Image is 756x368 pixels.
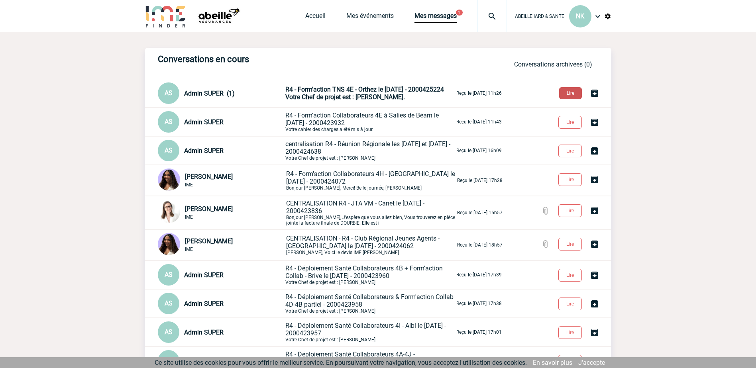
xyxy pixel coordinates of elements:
[286,200,456,226] p: Bonjour [PERSON_NAME], J'espère que vous allez bien, Vous trouverez en pièce jointe la facture fi...
[158,140,284,161] div: Conversation privée : Client - Agence
[184,300,224,307] span: Admin SUPER
[553,89,590,96] a: Lire
[158,293,284,314] div: Conversation privée : Client - Agence
[285,350,415,366] span: R4 - Déploiement Santé Collaborateurs 4A-4J - [GEOGRAPHIC_DATA] le [DATE] - 2000423956
[185,205,233,213] span: [PERSON_NAME]
[158,241,503,248] a: [PERSON_NAME] IME CENTRALISATION - R4 - Club Régional Jeunes Agents - [GEOGRAPHIC_DATA] le [DATE]...
[158,208,503,216] a: [PERSON_NAME] IME CENTRALISATION R4 - JTA VM - Canet le [DATE] - 2000423836Bonjour [PERSON_NAME],...
[165,147,173,154] span: AS
[285,264,443,280] span: R4 - Déploiement Santé Collaborateurs 4B + Form'action Collab - Brive le [DATE] - 2000423960
[552,206,590,214] a: Lire
[285,322,455,343] p: Votre Chef de projet est : [PERSON_NAME].
[165,357,173,364] span: AS
[590,206,599,215] img: Archiver la conversation
[285,112,439,127] span: R4 - Form'action Collaborateurs 4E à Salies de Béarn le [DATE] - 2000423932
[558,173,582,186] button: Lire
[155,359,527,366] span: Ce site utilise des cookies pour vous offrir le meilleur service. En poursuivant votre navigation...
[576,12,584,20] span: NK
[457,178,503,183] p: Reçu le [DATE] 17h28
[552,357,590,364] a: Lire
[285,293,455,314] p: Votre Chef de projet est : [PERSON_NAME].
[590,299,599,309] img: Archiver la conversation
[184,90,235,97] span: Admin SUPER (1)
[145,5,187,27] img: IME-Finder
[456,90,502,96] p: Reçu le [DATE] 11h26
[158,176,503,184] a: [PERSON_NAME] IME R4 - Form'action Collaborateurs 4H - [GEOGRAPHIC_DATA] le [DATE] - 2000424072Bo...
[185,237,233,245] span: [PERSON_NAME]
[184,329,224,336] span: Admin SUPER
[158,168,180,191] img: 131234-0.jpg
[590,239,599,249] img: Archiver la conversation
[158,89,502,96] a: AS Admin SUPER (1) R4 - Form'action TNS 4E - Orthez le [DATE] - 2000425224Votre Chef de projet es...
[590,146,599,156] img: Archiver la conversation
[165,89,173,97] span: AS
[457,242,503,248] p: Reçu le [DATE] 18h57
[286,235,456,255] p: [PERSON_NAME], Voici le devis IME [PERSON_NAME]
[185,214,193,220] span: IME
[158,233,180,255] img: 131234-0.jpg
[165,271,173,278] span: AS
[558,326,582,339] button: Lire
[165,118,173,125] span: AS
[558,298,582,310] button: Lire
[158,54,397,64] h3: Conversations en cours
[558,204,582,217] button: Lire
[285,93,405,101] span: Votre Chef de projet est : [PERSON_NAME].
[590,356,599,366] img: Archiver la conversation
[184,271,224,279] span: Admin SUPER
[286,200,424,215] span: CENTRALISATION R4 - JTA VM - Canet le [DATE] - 2000423836
[158,146,502,154] a: AS Admin SUPER centralisation R4 - Réunion Régionale les [DATE] et [DATE] - 2000424638Votre Chef ...
[185,182,193,188] span: IME
[158,201,180,223] img: 122719-0.jpg
[456,10,463,16] button: 1
[457,210,503,215] p: Reçu le [DATE] 15h57
[559,87,582,99] button: Lire
[552,328,590,336] a: Lire
[184,118,224,126] span: Admin SUPER
[414,12,457,23] a: Mes messages
[158,117,502,125] a: AS Admin SUPER R4 - Form'action Collaborateurs 4E à Salies de Béarn le [DATE] - 2000423932Votre c...
[456,148,502,153] p: Reçu le [DATE] 16h09
[158,270,502,278] a: AS Admin SUPER R4 - Déploiement Santé Collaborateurs 4B + Form'action Collab - Brive le [DATE] - ...
[158,201,285,225] div: Conversation privée : Client - Agence
[514,61,592,68] a: Conversations archivées (0)
[552,240,590,247] a: Lire
[456,272,502,278] p: Reçu le [DATE] 17h39
[558,355,582,368] button: Lire
[285,86,444,93] span: R4 - Form'action TNS 4E - Orthez le [DATE] - 2000425224
[285,264,455,285] p: Votre Chef de projet est : [PERSON_NAME].
[346,12,394,23] a: Mes événements
[456,119,502,125] p: Reçu le [DATE] 11h43
[158,328,502,335] a: AS Admin SUPER R4 - Déploiement Santé Collaborateurs 4I - Albi le [DATE] - 2000423957Votre Chef d...
[185,247,193,252] span: IME
[552,147,590,154] a: Lire
[165,328,173,336] span: AS
[590,117,599,127] img: Archiver la conversation
[165,299,173,307] span: AS
[286,170,455,185] span: R4 - Form'action Collaborateurs 4H - [GEOGRAPHIC_DATA] le [DATE] - 2000424072
[285,112,455,132] p: Votre cahier des charges a été mis à jour.
[285,140,455,161] p: Votre Chef de projet est : [PERSON_NAME].
[558,238,582,251] button: Lire
[286,235,440,250] span: CENTRALISATION - R4 - Club Régional Jeunes Agents - [GEOGRAPHIC_DATA] le [DATE] - 2000424062
[515,14,564,19] span: ABEILLE IARD & SANTE
[158,82,284,104] div: Conversation privée : Client - Agence
[552,118,590,125] a: Lire
[552,175,590,183] a: Lire
[285,140,450,155] span: centralisation R4 - Réunion Régionale les [DATE] et [DATE] - 2000424638
[285,293,454,308] span: R4 - Déploiement Santé Collaborateurs & Form'action Collab 4D-4B partiel - 2000423958
[456,301,502,306] p: Reçu le [DATE] 17h38
[158,299,502,307] a: AS Admin SUPER R4 - Déploiement Santé Collaborateurs & Form'action Collab 4D-4B partiel - 2000423...
[305,12,326,23] a: Accueil
[285,322,446,337] span: R4 - Déploiement Santé Collaborateurs 4I - Albi le [DATE] - 2000423957
[158,356,502,364] a: AS Admin SUPER R4 - Déploiement Santé Collaborateurs 4A-4J - [GEOGRAPHIC_DATA] le [DATE] - 200042...
[558,269,582,282] button: Lire
[552,271,590,278] a: Lire
[578,359,605,366] a: J'accepte
[552,299,590,307] a: Lire
[558,145,582,157] button: Lire
[533,359,572,366] a: En savoir plus
[184,147,224,155] span: Admin SUPER
[158,233,285,257] div: Conversation privée : Client - Agence
[590,270,599,280] img: Archiver la conversation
